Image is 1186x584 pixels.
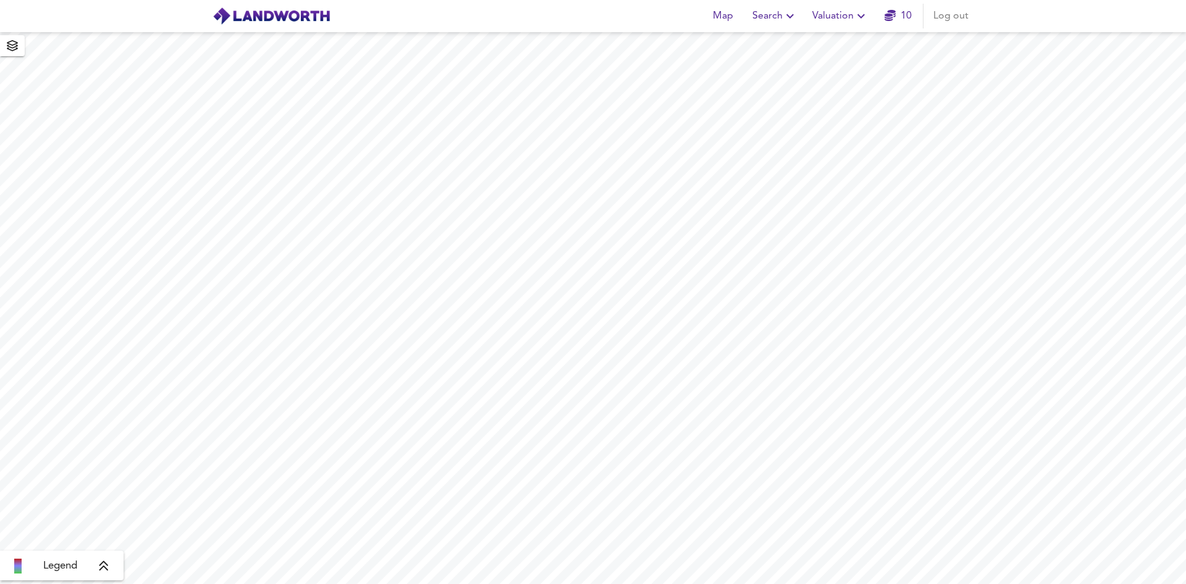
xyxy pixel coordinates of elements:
span: Map [708,7,738,25]
span: Search [752,7,797,25]
button: Search [747,4,802,28]
span: Log out [933,7,969,25]
button: 10 [878,4,918,28]
span: Legend [43,559,77,573]
button: Log out [928,4,974,28]
a: 10 [885,7,912,25]
span: Valuation [812,7,868,25]
button: Map [703,4,742,28]
button: Valuation [807,4,873,28]
img: logo [212,7,330,25]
